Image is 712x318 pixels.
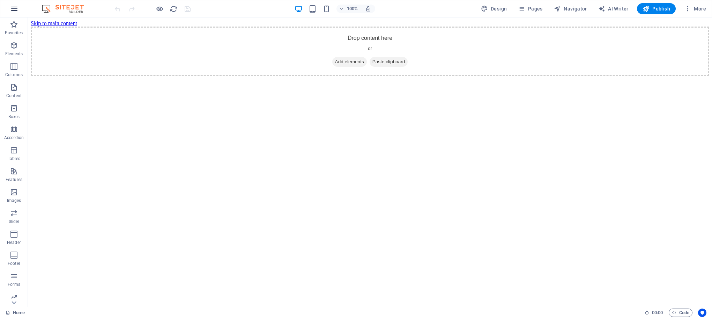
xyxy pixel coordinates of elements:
[4,135,24,140] p: Accordion
[155,5,164,13] button: Click here to leave preview mode and continue editing
[669,309,692,317] button: Code
[595,3,631,14] button: AI Writer
[478,3,510,14] div: Design (Ctrl+Alt+Y)
[643,5,670,12] span: Publish
[5,51,23,57] p: Elements
[6,93,22,99] p: Content
[9,219,20,224] p: Slider
[8,261,20,266] p: Footer
[5,72,23,78] p: Columns
[637,3,676,14] button: Publish
[365,6,371,12] i: On resize automatically adjust zoom level to fit chosen device.
[684,5,706,12] span: More
[478,3,510,14] button: Design
[8,156,20,161] p: Tables
[169,5,178,13] button: reload
[6,177,22,182] p: Features
[304,39,339,49] span: Add elements
[518,5,542,12] span: Pages
[347,5,358,13] h6: 100%
[698,309,706,317] button: Usercentrics
[8,114,20,120] p: Boxes
[551,3,590,14] button: Navigator
[3,9,681,59] div: Drop content here
[645,309,663,317] h6: Session time
[342,39,380,49] span: Paste clipboard
[6,309,25,317] a: Click to cancel selection. Double-click to open Pages
[40,5,92,13] img: Editor Logo
[652,309,663,317] span: 00 00
[7,240,21,245] p: Header
[170,5,178,13] i: Reload page
[598,5,629,12] span: AI Writer
[554,5,587,12] span: Navigator
[657,310,658,315] span: :
[515,3,545,14] button: Pages
[672,309,689,317] span: Code
[681,3,709,14] button: More
[481,5,507,12] span: Design
[336,5,361,13] button: 100%
[8,282,20,287] p: Forms
[3,3,49,9] a: Skip to main content
[5,30,23,36] p: Favorites
[7,198,21,203] p: Images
